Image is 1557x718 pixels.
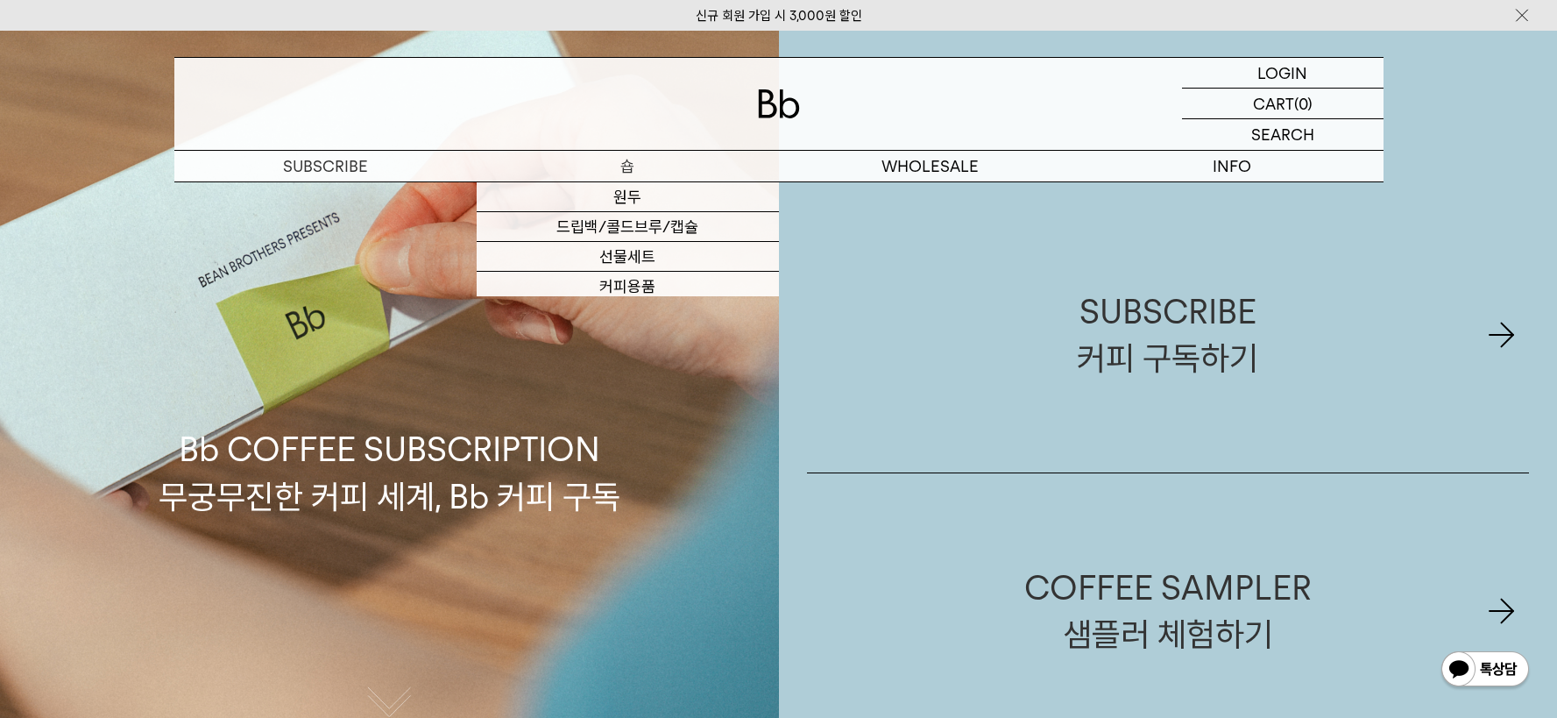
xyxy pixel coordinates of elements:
[1440,650,1531,692] img: 카카오톡 채널 1:1 채팅 버튼
[174,151,477,181] a: SUBSCRIBE
[1182,58,1384,89] a: LOGIN
[696,8,862,24] a: 신규 회원 가입 시 3,000원 할인
[758,89,800,118] img: 로고
[1182,89,1384,119] a: CART (0)
[779,151,1081,181] p: WHOLESALE
[477,151,779,181] a: 숍
[159,259,620,519] p: Bb COFFEE SUBSCRIPTION 무궁무진한 커피 세계, Bb 커피 구독
[1081,151,1384,181] p: INFO
[1253,89,1294,118] p: CART
[477,272,779,302] a: 커피용품
[477,182,779,212] a: 원두
[477,212,779,242] a: 드립백/콜드브루/캡슐
[477,242,779,272] a: 선물세트
[1077,288,1258,381] div: SUBSCRIBE 커피 구독하기
[807,197,1530,473] a: SUBSCRIBE커피 구독하기
[1251,119,1314,150] p: SEARCH
[1024,565,1312,658] div: COFFEE SAMPLER 샘플러 체험하기
[1294,89,1313,118] p: (0)
[1257,58,1307,88] p: LOGIN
